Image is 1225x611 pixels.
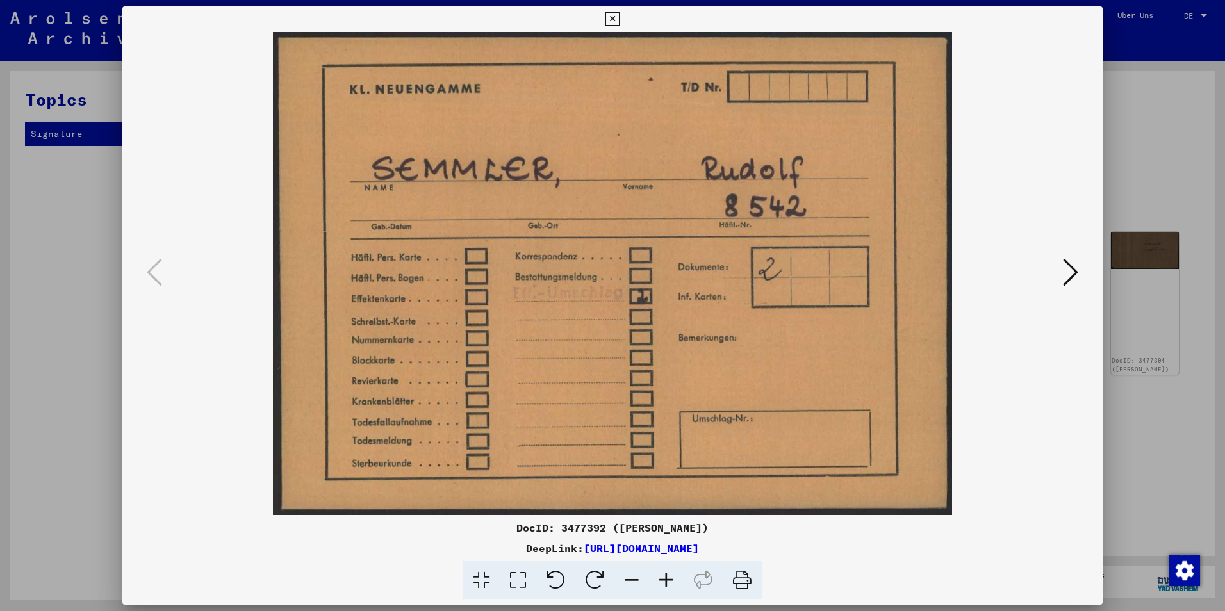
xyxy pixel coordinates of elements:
img: 001.jpg [166,32,1059,515]
a: [URL][DOMAIN_NAME] [584,542,699,555]
img: Zustimmung ändern [1169,555,1200,586]
div: DeepLink: [122,541,1103,556]
div: DocID: 3477392 ([PERSON_NAME]) [122,520,1103,535]
div: Zustimmung ändern [1169,555,1199,585]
